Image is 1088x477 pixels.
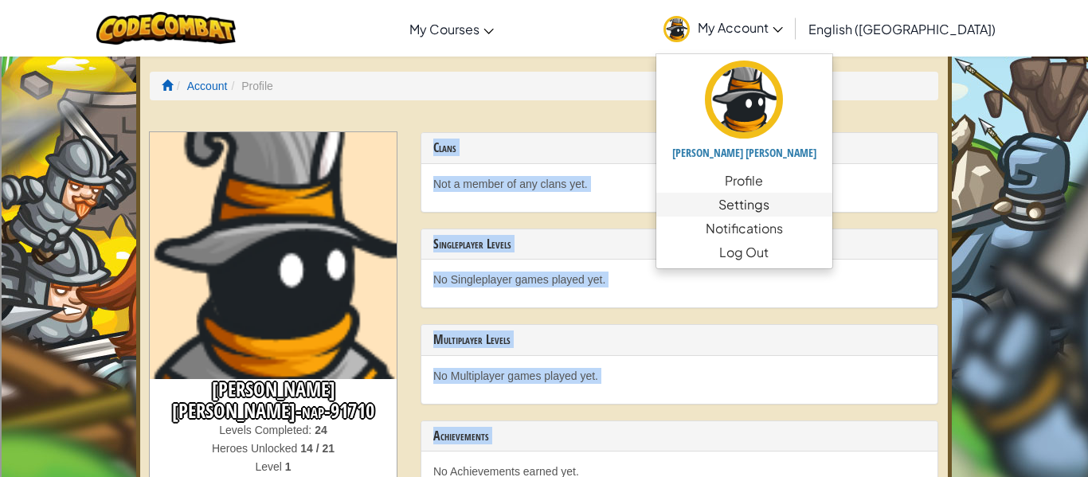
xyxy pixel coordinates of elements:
[6,6,1082,21] div: Sort A > Z
[6,49,1082,64] div: Delete
[808,21,996,37] span: English ([GEOGRAPHIC_DATA])
[6,35,1082,49] div: Move To ...
[656,3,791,53] a: My Account
[698,19,783,36] span: My Account
[6,107,1082,121] div: Move To ...
[96,12,236,45] img: CodeCombat logo
[6,64,1082,78] div: Options
[6,78,1082,92] div: Sign out
[663,16,690,42] img: avatar
[6,92,1082,107] div: Rename
[409,21,479,37] span: My Courses
[6,21,1082,35] div: Sort New > Old
[800,7,1004,50] a: English ([GEOGRAPHIC_DATA])
[656,193,832,217] a: Settings
[656,169,832,193] a: Profile
[706,219,783,238] span: Notifications
[656,58,832,169] a: [PERSON_NAME] [PERSON_NAME]
[656,217,832,240] a: Notifications
[656,240,832,264] a: Log Out
[672,147,816,158] h5: [PERSON_NAME] [PERSON_NAME]
[705,61,783,139] img: avatar
[401,7,502,50] a: My Courses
